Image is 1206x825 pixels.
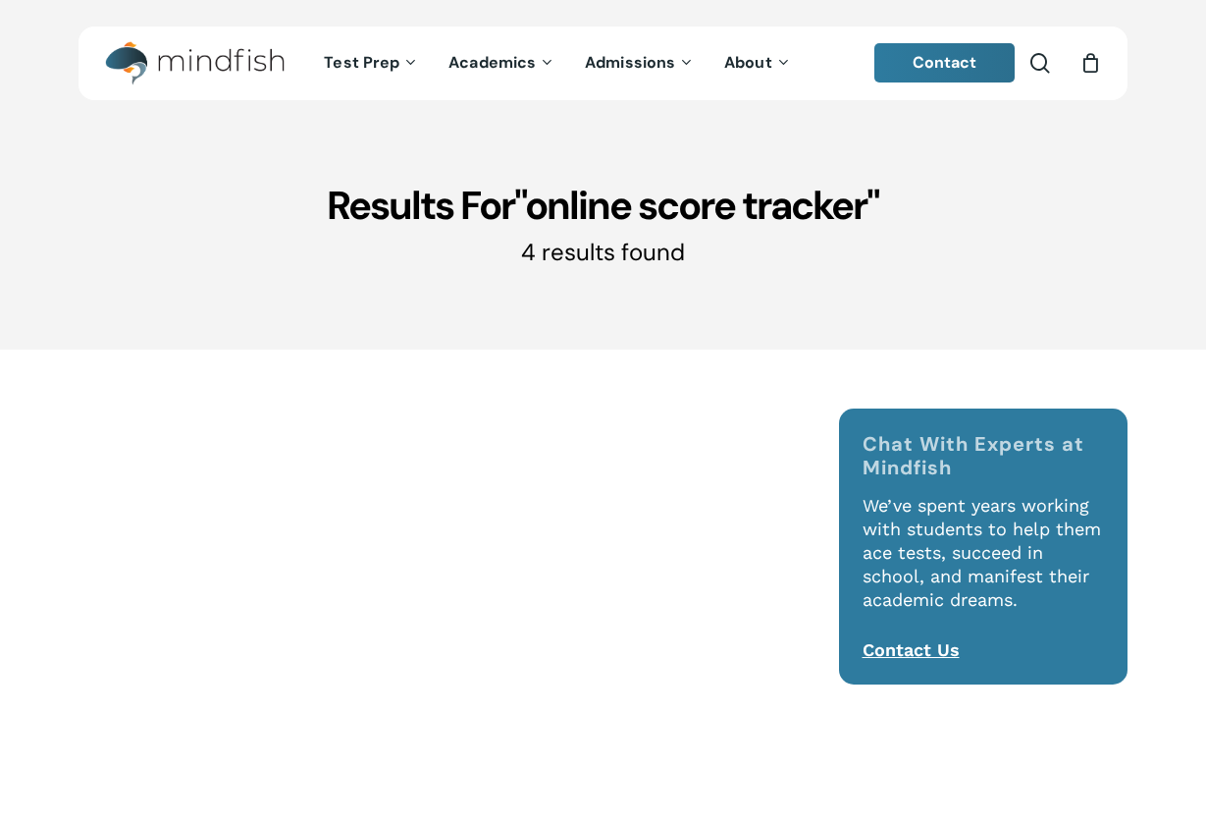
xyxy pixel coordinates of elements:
span: Admissions [585,52,675,73]
span: Test Prep [324,52,399,73]
h4: Chat With Experts at Mindfish [863,432,1105,479]
span: "online score tracker" [514,180,879,231]
span: About [724,52,772,73]
p: We’ve spent years working with students to help them ace tests, succeed in school, and manifest t... [863,494,1105,638]
h1: Results For [79,181,1127,230]
header: Main Menu [79,27,1127,100]
a: Contact Us [863,639,960,660]
nav: Main Menu [309,27,806,100]
span: Contact [913,52,977,73]
a: About [709,55,807,72]
a: Academics [434,55,570,72]
a: Test Prep [309,55,434,72]
span: 4 results found [521,237,685,267]
a: Cart [1079,52,1101,74]
a: Admissions [570,55,709,72]
a: Contact [874,43,1016,82]
span: Academics [448,52,536,73]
